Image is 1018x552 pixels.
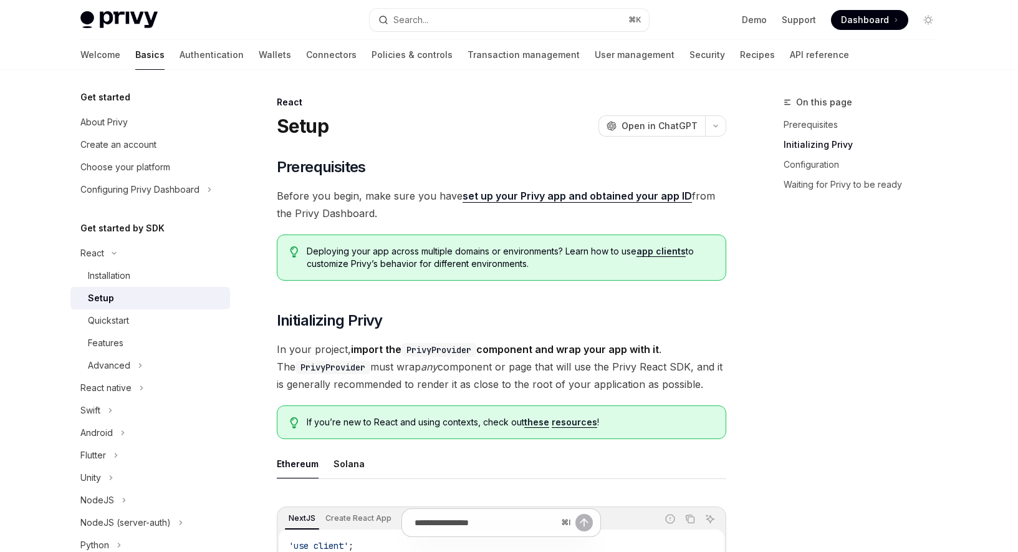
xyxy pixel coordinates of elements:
a: Recipes [740,40,775,70]
span: Prerequisites [277,157,366,177]
div: NodeJS (server-auth) [80,515,171,530]
button: Toggle Swift section [70,399,230,422]
a: Policies & controls [372,40,453,70]
div: NodeJS [80,493,114,508]
div: Search... [393,12,428,27]
div: React native [80,380,132,395]
input: Ask a question... [415,509,556,536]
button: Open in ChatGPT [598,115,705,137]
button: Toggle Flutter section [70,444,230,467]
a: Welcome [80,40,120,70]
a: Support [782,14,816,26]
div: Swift [80,403,100,418]
div: Features [88,336,123,351]
a: Setup [70,287,230,309]
div: React [277,96,726,109]
div: Solana [334,449,365,478]
span: Dashboard [841,14,889,26]
a: Dashboard [831,10,908,30]
div: Android [80,425,113,440]
div: Installation [88,268,130,283]
span: Initializing Privy [277,311,383,331]
div: Flutter [80,448,106,463]
span: Open in ChatGPT [622,120,698,132]
div: Unity [80,470,101,485]
button: Toggle Android section [70,422,230,444]
h1: Setup [277,115,329,137]
button: Toggle NodeJS section [70,489,230,511]
button: Open search [370,9,649,31]
a: Installation [70,264,230,287]
div: Choose your platform [80,160,170,175]
a: Authentication [180,40,244,70]
a: resources [552,417,597,428]
strong: import the component and wrap your app with it [351,343,659,356]
a: Choose your platform [70,156,230,178]
code: PrivyProvider [401,343,476,357]
h5: Get started [80,90,130,105]
div: React [80,246,104,261]
button: Toggle React native section [70,377,230,399]
span: Before you begin, make sure you have from the Privy Dashboard. [277,187,726,222]
span: ⌘ K [628,15,641,25]
a: Basics [135,40,165,70]
a: Initializing Privy [784,135,948,155]
div: Create an account [80,137,156,152]
button: Toggle Advanced section [70,354,230,377]
a: Prerequisites [784,115,948,135]
div: Configuring Privy Dashboard [80,182,199,197]
svg: Tip [290,417,299,429]
em: any [421,361,438,373]
a: Quickstart [70,309,230,332]
a: Waiting for Privy to be ready [784,175,948,195]
button: Toggle Unity section [70,467,230,489]
div: About Privy [80,115,128,130]
a: Configuration [784,155,948,175]
div: Ethereum [277,449,319,478]
button: Toggle dark mode [918,10,938,30]
a: these [524,417,549,428]
a: About Privy [70,111,230,133]
div: Advanced [88,358,130,373]
a: set up your Privy app and obtained your app ID [463,190,692,203]
a: app clients [636,246,686,257]
button: Toggle React section [70,242,230,264]
div: Quickstart [88,313,129,328]
span: Deploying your app across multiple domains or environments? Learn how to use to customize Privy’s... [307,245,713,270]
div: Setup [88,291,114,306]
a: Connectors [306,40,357,70]
a: Features [70,332,230,354]
svg: Tip [290,246,299,258]
span: On this page [796,95,852,110]
a: API reference [790,40,849,70]
code: PrivyProvider [295,361,370,374]
a: Create an account [70,133,230,156]
a: Wallets [259,40,291,70]
span: In your project, . The must wrap component or page that will use the Privy React SDK, and it is g... [277,341,726,393]
span: If you’re new to React and using contexts, check out ! [307,416,713,429]
img: light logo [80,11,158,29]
a: User management [595,40,675,70]
a: Security [689,40,725,70]
a: Demo [742,14,767,26]
button: Send message [575,514,593,531]
button: Toggle NodeJS (server-auth) section [70,511,230,534]
button: Toggle Configuring Privy Dashboard section [70,178,230,201]
a: Transaction management [468,40,580,70]
h5: Get started by SDK [80,221,165,236]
